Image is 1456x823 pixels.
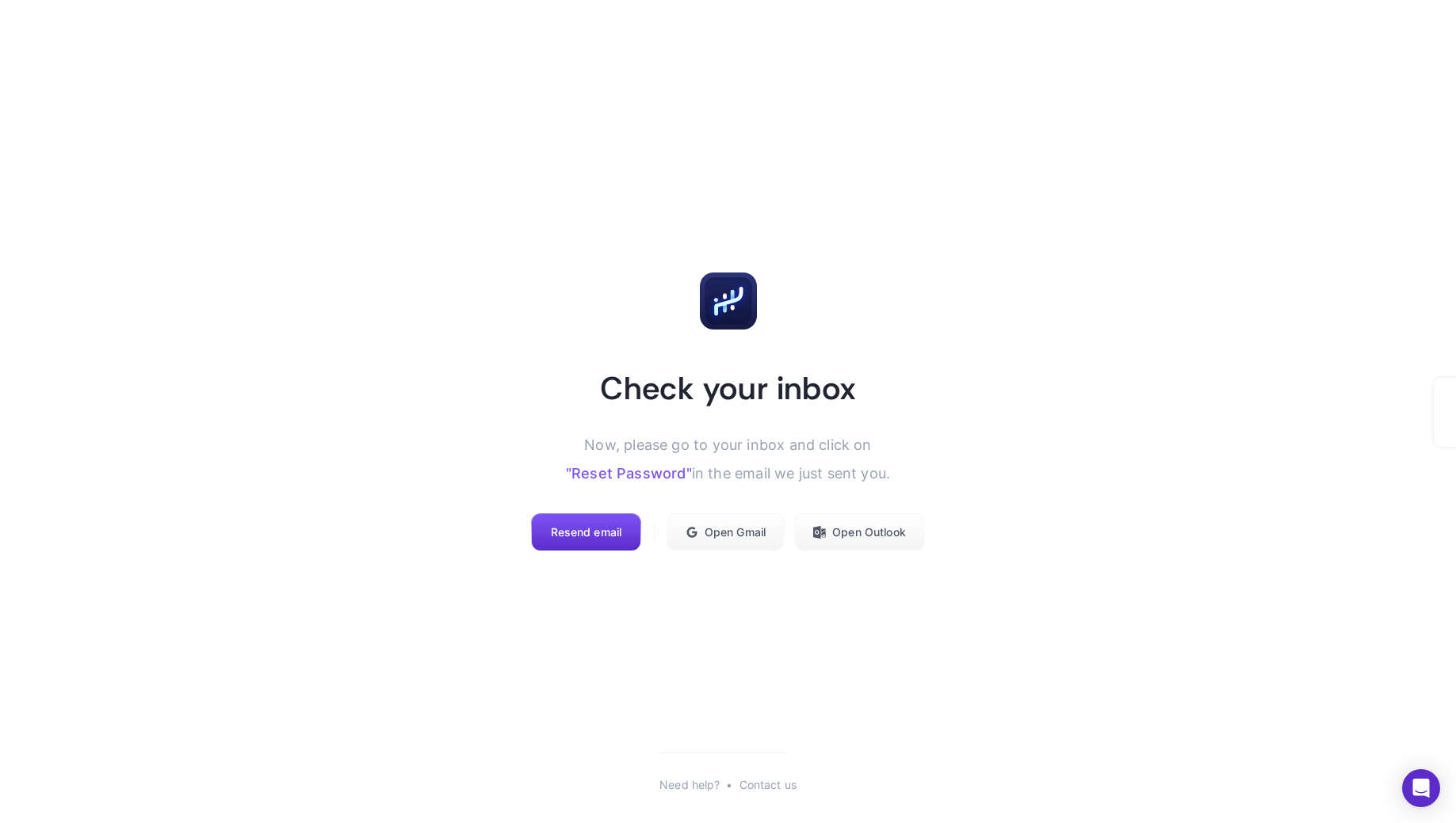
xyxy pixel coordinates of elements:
h1: Check your inbox [600,368,855,409]
a: Contact us [739,779,797,791]
button: Open Gmail [667,513,785,551]
span: Now, please go to your inbox and click on [584,436,871,453]
a: "Reset Password" [566,465,692,482]
button: Resend email [531,513,640,551]
span: Open Gmail [705,526,766,539]
span: Resend email [551,526,622,539]
button: Open Outlook [794,513,925,551]
span: in the email we just sent you. [692,465,890,482]
div: • [726,779,732,791]
div: Open Intercom Messenger [1402,769,1440,807]
button: Need help? [659,779,720,791]
span: Open Outlook [832,526,906,539]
